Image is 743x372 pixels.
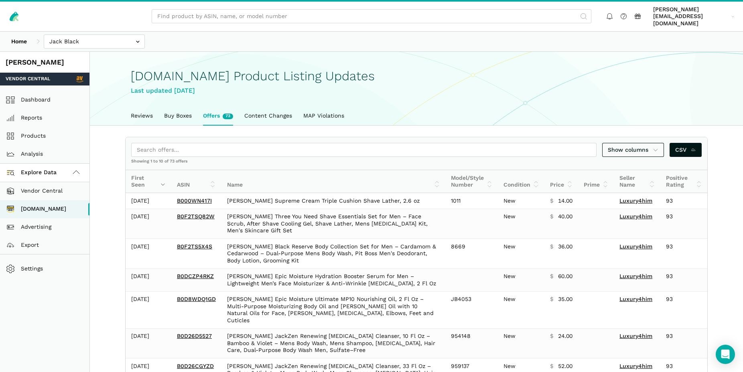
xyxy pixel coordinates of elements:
th: Prime: activate to sort column ascending [578,170,614,193]
span: $ [550,243,553,250]
td: 93 [660,193,707,209]
span: [PERSON_NAME][EMAIL_ADDRESS][DOMAIN_NAME] [653,6,729,27]
a: B000WN417I [177,197,212,204]
span: 35.00 [558,296,572,303]
a: Luxury4him [619,363,652,369]
td: New [498,328,544,358]
a: [PERSON_NAME][EMAIL_ADDRESS][DOMAIN_NAME] [650,4,737,28]
th: Condition: activate to sort column ascending [498,170,544,193]
span: CSV [675,146,696,154]
span: Show columns [608,146,658,154]
td: 93 [660,239,707,269]
span: $ [550,296,553,303]
input: Jack Black [44,35,145,49]
a: B0F2TS5X4S [177,243,212,250]
td: New [498,268,544,291]
td: [DATE] [126,268,171,291]
a: Luxury4him [619,333,652,339]
td: [DATE] [126,328,171,358]
span: $ [550,273,553,280]
span: $ [550,197,553,205]
a: Luxury4him [619,296,652,302]
td: [PERSON_NAME] Three You Need Shave Essentials Set for Men – Face Scrub, After Shave Cooling Gel, ... [221,209,445,239]
td: 954148 [445,328,498,358]
a: Luxury4him [619,243,652,250]
a: Buy Boxes [158,107,197,125]
a: Reviews [125,107,158,125]
a: B0F2TSQ82W [177,213,215,220]
a: Luxury4him [619,213,652,220]
span: Vendor Central [6,75,50,83]
span: 40.00 [558,213,572,220]
td: [PERSON_NAME] Epic Moisture Ultimate MP10 Nourishing Oil, 2 Fl Oz – Multi-Purpose Moisturizing Bo... [221,291,445,328]
td: New [498,239,544,269]
span: $ [550,363,553,370]
td: [DATE] [126,193,171,209]
td: [DATE] [126,239,171,269]
input: Find product by ASIN, name, or model number [152,9,591,23]
h1: [DOMAIN_NAME] Product Listing Updates [131,69,702,83]
span: 60.00 [558,273,572,280]
th: Price: activate to sort column ascending [544,170,578,193]
td: [DATE] [126,209,171,239]
td: [PERSON_NAME] Black Reserve Body Collection Set for Men – Cardamom & Cedarwood – Dual-Purpose Men... [221,239,445,269]
a: B0D8WDQ1GD [177,296,216,302]
td: New [498,291,544,328]
td: [PERSON_NAME] Supreme Cream Triple Cushion Shave Lather, 2.6 oz [221,193,445,209]
th: First Seen: activate to sort column ascending [126,170,171,193]
a: Luxury4him [619,197,652,204]
td: 1011 [445,193,498,209]
span: $ [550,333,553,340]
td: New [498,209,544,239]
td: New [498,193,544,209]
td: 8669 [445,239,498,269]
div: [PERSON_NAME] [6,57,84,67]
span: $ [550,213,553,220]
td: 93 [660,209,707,239]
td: [PERSON_NAME] JackZen Renewing [MEDICAL_DATA] Cleanser, 10 Fl Oz – Bamboo & Violet – Mens Body Wa... [221,328,445,358]
span: 52.00 [558,363,572,370]
td: 93 [660,268,707,291]
a: Offers73 [197,107,239,125]
td: 93 [660,291,707,328]
span: New offers in the last week [223,114,233,119]
div: Showing 1 to 10 of 73 offers [126,159,707,170]
input: Search offers... [131,143,597,157]
a: B0D26D5527 [177,333,212,339]
td: [DATE] [126,291,171,328]
th: Positive Rating: activate to sort column ascending [660,170,707,193]
a: Content Changes [239,107,298,125]
span: 24.00 [558,333,572,340]
th: Name: activate to sort column ascending [221,170,446,193]
th: ASIN: activate to sort column ascending [171,170,221,193]
td: JB4053 [445,291,498,328]
a: Home [6,35,32,49]
a: B0D26CGYZD [177,363,214,369]
a: CSV [670,143,702,157]
th: Model/Style Number: activate to sort column ascending [445,170,498,193]
a: MAP Violations [298,107,350,125]
td: 93 [660,328,707,358]
div: Last updated [DATE] [131,86,702,96]
span: 14.00 [558,197,572,205]
span: 36.00 [558,243,572,250]
span: Explore Data [8,168,57,177]
div: Open Intercom Messenger [716,345,735,364]
a: Show columns [602,143,664,157]
td: [PERSON_NAME] Epic Moisture Hydration Booster Serum for Men – Lightweight Men’s Face Moisturizer ... [221,268,445,291]
a: B0DCZP4RKZ [177,273,214,279]
a: Luxury4him [619,273,652,279]
th: Seller Name: activate to sort column ascending [614,170,660,193]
